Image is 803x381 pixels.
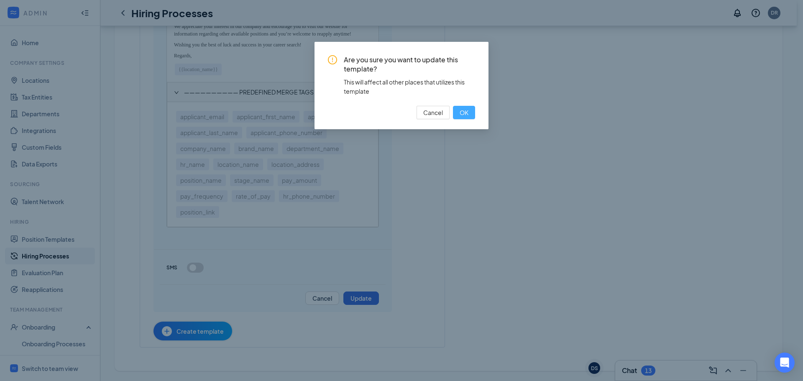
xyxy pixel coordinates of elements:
button: Cancel [417,106,450,119]
div: Open Intercom Messenger [775,353,795,373]
span: Cancel [423,108,443,117]
div: This will affect all other places that utilizes this template [344,77,475,96]
span: exclamation-circle [328,55,337,64]
span: Are you sure you want to update this template? [344,55,475,74]
button: OK [453,106,475,119]
span: OK [460,108,468,117]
